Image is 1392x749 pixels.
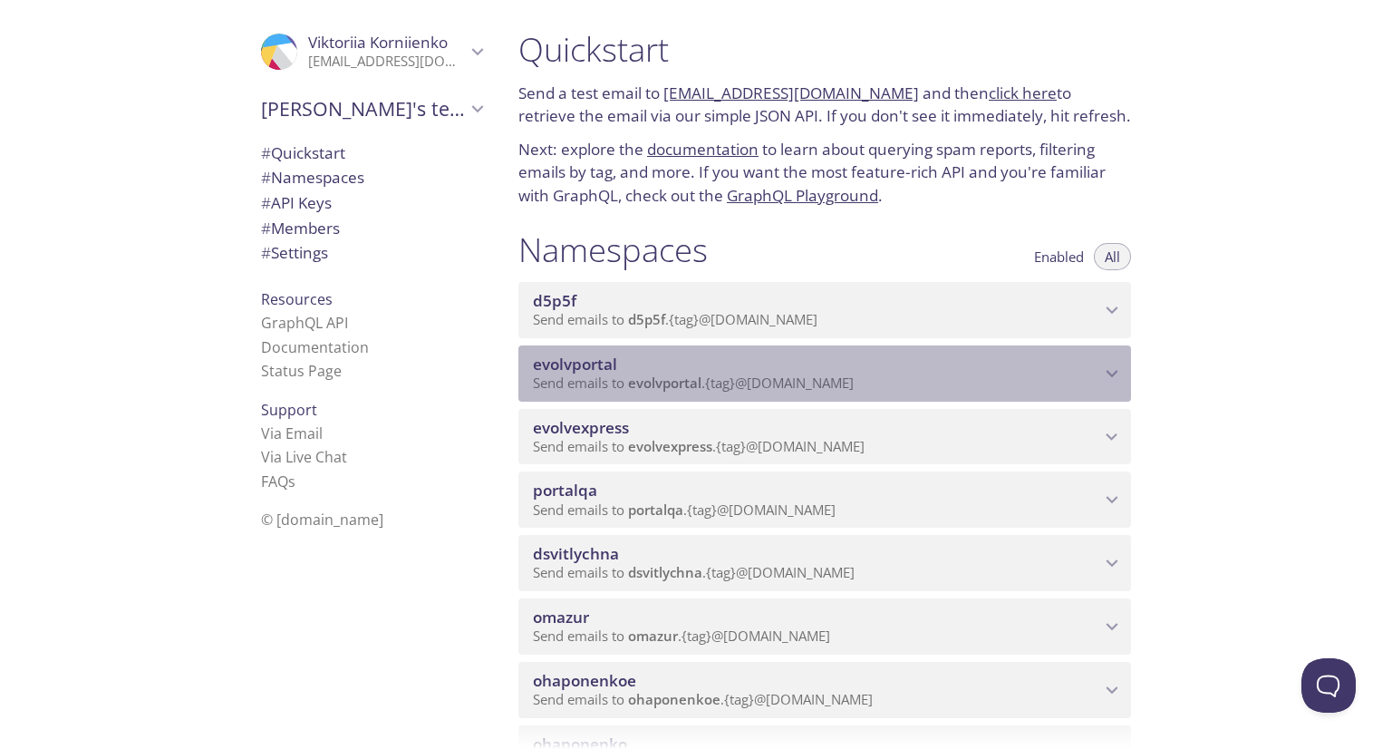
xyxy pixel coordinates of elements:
span: [PERSON_NAME]'s team [261,96,466,122]
h1: Quickstart [518,29,1131,70]
span: Send emails to . {tag} @[DOMAIN_NAME] [533,627,830,645]
span: # [261,218,271,238]
div: portalqa namespace [518,472,1131,528]
p: Next: explore the to learn about querying spam reports, filtering emails by tag, and more. If you... [518,138,1131,208]
span: Support [261,400,317,420]
div: dsvitlychna namespace [518,535,1131,591]
span: evolvexpress [628,437,712,455]
a: Via Email [261,423,323,443]
span: Send emails to . {tag} @[DOMAIN_NAME] [533,437,865,455]
span: Send emails to . {tag} @[DOMAIN_NAME] [533,310,817,328]
span: # [261,142,271,163]
span: portalqa [628,501,683,519]
span: portalqa [533,480,597,501]
a: FAQ [261,472,295,491]
a: [EMAIL_ADDRESS][DOMAIN_NAME] [663,83,919,103]
span: omazur [628,627,678,645]
span: Viktoriia Korniienko [308,32,448,53]
span: s [288,472,295,491]
span: ohaponenkoe [533,670,636,691]
p: [EMAIL_ADDRESS][DOMAIN_NAME] [308,53,466,71]
span: Members [261,218,340,238]
span: Namespaces [261,167,364,188]
span: Quickstart [261,142,345,163]
a: click here [989,83,1057,103]
span: Send emails to . {tag} @[DOMAIN_NAME] [533,501,836,519]
div: ohaponenkoe namespace [518,662,1131,718]
span: dsvitlychna [533,543,619,564]
span: API Keys [261,192,332,213]
button: Enabled [1023,243,1095,270]
span: evolvexpress [533,417,629,438]
span: d5p5f [628,310,665,328]
span: evolvportal [533,354,617,374]
div: d5p5f namespace [518,282,1131,338]
span: ohaponenkoe [628,690,720,708]
h1: Namespaces [518,229,708,270]
span: Settings [261,242,328,263]
div: Evolv's team [246,85,497,132]
span: Send emails to . {tag} @[DOMAIN_NAME] [533,374,854,392]
iframe: Help Scout Beacon - Open [1301,658,1356,713]
p: Send a test email to and then to retrieve the email via our simple JSON API. If you don't see it ... [518,82,1131,128]
span: d5p5f [533,290,576,311]
div: Members [246,216,497,241]
span: Send emails to . {tag} @[DOMAIN_NAME] [533,690,873,708]
a: Documentation [261,337,369,357]
span: evolvportal [628,374,701,392]
div: API Keys [246,190,497,216]
div: omazur namespace [518,598,1131,655]
div: Namespaces [246,165,497,190]
div: evolvexpress namespace [518,409,1131,465]
div: Team Settings [246,240,497,266]
span: # [261,192,271,213]
div: evolvportal namespace [518,345,1131,402]
a: GraphQL API [261,313,348,333]
span: dsvitlychna [628,563,702,581]
span: © [DOMAIN_NAME] [261,510,383,530]
a: Via Live Chat [261,447,347,467]
a: Status Page [261,361,342,381]
div: Viktoriia Korniienko [246,22,497,82]
a: GraphQL Playground [727,185,878,206]
button: All [1094,243,1131,270]
span: Resources [261,289,333,309]
div: Quickstart [246,141,497,166]
span: omazur [533,607,589,627]
span: Send emails to . {tag} @[DOMAIN_NAME] [533,563,855,581]
span: # [261,242,271,263]
span: # [261,167,271,188]
a: documentation [647,139,759,160]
